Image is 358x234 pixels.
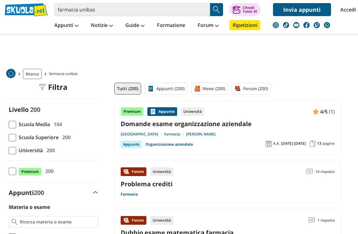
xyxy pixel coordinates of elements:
div: Chiedi Tutor AI [243,6,257,13]
div: Premium [121,107,144,116]
span: A.A. [273,141,280,146]
a: Farmacia [121,192,138,197]
a: Forum [196,20,220,31]
img: Home [6,69,16,78]
a: [PERSON_NAME] [186,132,216,137]
img: Anno accademico [266,141,272,147]
img: Appunti contenuto [313,108,319,115]
img: News filtro contenuto [194,86,200,92]
a: Guide [124,20,146,31]
img: Forum contenuto [123,169,129,175]
div: Università [150,216,173,225]
span: farmacia unibas [49,69,80,79]
span: (1) [329,108,335,116]
img: twitch [314,22,320,28]
img: Forum filtro contenuto [235,86,241,92]
img: Commenti lettura [309,217,315,223]
span: Scuola Superiore [16,133,59,141]
a: Ricerca [23,69,42,79]
span: 200 [60,133,71,141]
img: facebook [303,22,310,28]
button: Search Button [210,3,223,16]
a: Appunti [53,20,80,31]
input: Cerca appunti, riassunti o versioni [54,3,210,16]
span: 104 [51,120,62,128]
input: Ricerca materia o esame [20,219,95,225]
a: Problema crediti [121,180,172,188]
img: tiktok [283,22,289,28]
div: Forum [121,167,146,176]
img: Filtra filtri mobile [39,84,46,90]
div: Forum [121,216,146,225]
span: 200 [43,167,54,175]
span: 1 risposta [317,216,335,225]
span: Premium [19,168,42,176]
span: 13 [317,141,321,146]
a: Tutti (200) [114,83,141,95]
img: Appunti filtro contenuto [148,86,154,92]
a: Home [6,69,16,79]
a: Formazione [155,20,187,31]
div: Appunto [121,141,142,148]
a: News (200) [191,83,228,95]
img: Forum contenuto [123,217,129,223]
label: Materia o esame [9,204,50,210]
img: instagram [273,22,279,28]
span: 200 [34,188,44,197]
span: 200 [44,146,55,154]
div: Appunto [147,107,177,116]
span: Università [16,146,43,154]
img: Apri e chiudi sezione [93,191,98,194]
div: Università [181,107,204,116]
span: Scuola Media [16,120,50,128]
a: Farmacia [164,132,186,137]
span: 14 risposte [315,167,335,176]
span: pagine [323,141,335,146]
span: 4/5 [320,108,328,116]
a: Forum (200) [232,83,271,95]
span: 200 [30,105,40,114]
img: Appunti contenuto [150,108,156,115]
img: Cerca appunti, riassunti o versioni [212,5,221,14]
img: Commenti lettura [307,169,313,175]
a: [GEOGRAPHIC_DATA] [121,132,164,137]
a: Organizzazione aziendale [145,141,193,148]
a: Appunti (200) [145,83,187,95]
label: Appunti [9,188,44,197]
a: Accedi [340,3,353,16]
a: Domande esame organizzazione aziendale [121,120,335,128]
img: Ricerca materia o esame [11,219,17,225]
a: Ripetizioni [230,20,260,30]
img: youtube [293,22,299,28]
div: Filtra [39,83,68,91]
label: Livello [9,105,29,114]
div: Università [150,167,173,176]
img: Pagine [310,141,316,147]
span: [DATE]-[DATE] [281,141,306,146]
img: WhatsApp [324,22,330,28]
a: Invia appunti [273,3,331,16]
a: Notizie [89,20,114,31]
button: ChiediTutor AI [229,3,261,16]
